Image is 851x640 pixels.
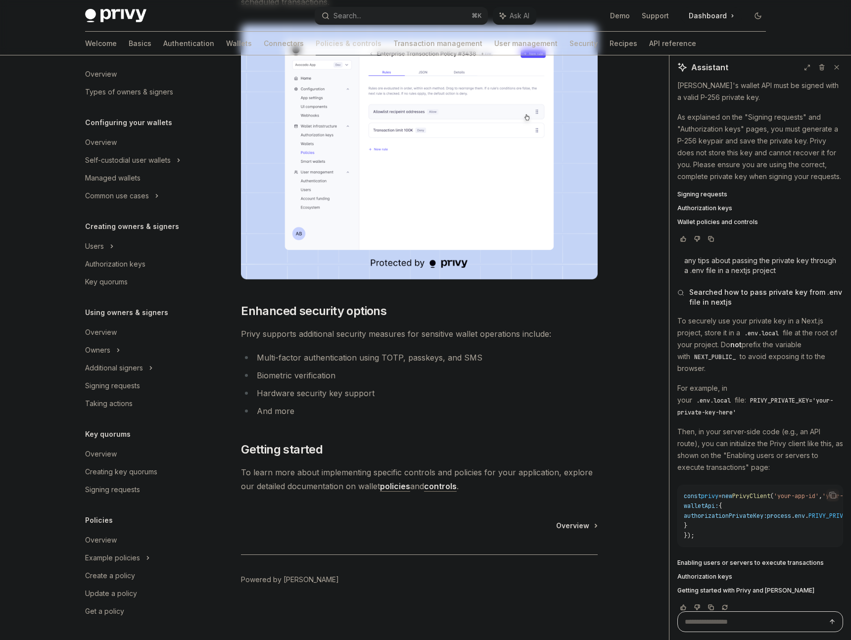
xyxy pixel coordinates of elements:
[85,570,135,582] div: Create a policy
[85,137,117,148] div: Overview
[677,426,843,473] p: Then, in your server-side code (e.g., an API route), you can initialize the Privy client like thi...
[129,32,151,55] a: Basics
[677,573,732,581] span: Authorization keys
[684,502,718,510] span: walletApi:
[642,11,669,21] a: Support
[472,12,482,20] span: ⌘ K
[85,534,117,546] div: Overview
[241,368,598,382] li: Biometric verification
[226,32,252,55] a: Wallets
[85,514,113,526] h5: Policies
[380,481,410,492] a: policies
[677,573,843,581] a: Authorization keys
[722,492,732,500] span: new
[85,117,172,129] h5: Configuring your wallets
[85,240,104,252] div: Users
[701,492,718,500] span: privy
[493,7,536,25] button: Ask AI
[85,448,117,460] div: Overview
[85,154,171,166] div: Self-custodial user wallets
[85,398,133,410] div: Taking actions
[677,287,843,307] button: Searched how to pass private key from .env file in nextjs
[85,32,117,55] a: Welcome
[77,65,204,83] a: Overview
[696,397,731,405] span: .env.local
[677,218,843,226] a: Wallet policies and controls
[85,588,137,599] div: Update a policy
[744,329,779,337] span: .env.local
[77,445,204,463] a: Overview
[610,11,630,21] a: Demo
[77,531,204,549] a: Overview
[677,218,758,226] span: Wallet policies and controls
[77,585,204,602] a: Update a policy
[77,255,204,273] a: Authorization keys
[556,521,589,531] span: Overview
[677,587,843,594] a: Getting started with Privy and [PERSON_NAME]
[677,382,843,418] p: For example, in your file:
[677,190,727,198] span: Signing requests
[689,287,843,307] span: Searched how to pass private key from .env file in nextjs
[241,327,598,341] span: Privy supports additional security measures for sensitive wallet operations include:
[677,397,833,416] span: PRIVY_PRIVATE_KEY='your-private-key-here'
[77,169,204,187] a: Managed wallets
[77,602,204,620] a: Get a policy
[85,172,141,184] div: Managed wallets
[684,492,701,500] span: const
[241,25,598,279] img: images/Policies.png
[85,380,140,392] div: Signing requests
[77,481,204,499] a: Signing requests
[393,32,482,55] a: Transaction management
[315,7,488,25] button: Search...⌘K
[677,559,843,567] a: Enabling users or servers to execute transactions
[77,395,204,412] a: Taking actions
[689,11,727,21] span: Dashboard
[241,404,598,418] li: And more
[718,492,722,500] span: =
[510,11,529,21] span: Ask AI
[774,492,819,500] span: 'your-app-id'
[333,10,361,22] div: Search...
[677,587,814,594] span: Getting started with Privy and [PERSON_NAME]
[85,258,145,270] div: Authorization keys
[241,303,386,319] span: Enhanced security options
[795,512,805,520] span: env
[85,552,140,564] div: Example policies
[77,463,204,481] a: Creating key quorums
[677,204,732,212] span: Authorization keys
[77,567,204,585] a: Create a policy
[556,521,597,531] a: Overview
[732,492,770,500] span: PrivyClient
[85,221,179,232] h5: Creating owners & signers
[163,32,214,55] a: Authentication
[767,512,791,520] span: process
[77,134,204,151] a: Overview
[677,111,843,183] p: As explained on the "Signing requests" and "Authorization keys" pages, you must generate a P-256 ...
[610,32,637,55] a: Recipes
[77,377,204,395] a: Signing requests
[85,9,146,23] img: dark logo
[85,428,131,440] h5: Key quorums
[718,502,722,510] span: {
[316,32,381,55] a: Policies & controls
[264,32,304,55] a: Connectors
[85,276,128,288] div: Key quorums
[677,190,843,198] a: Signing requests
[677,204,843,212] a: Authorization keys
[649,32,696,55] a: API reference
[77,83,204,101] a: Types of owners & signers
[684,522,687,530] span: }
[77,323,204,341] a: Overview
[691,61,728,73] span: Assistant
[77,273,204,291] a: Key quorums
[241,386,598,400] li: Hardware security key support
[569,32,598,55] a: Security
[241,442,323,457] span: Getting started
[241,575,339,585] a: Powered by [PERSON_NAME]
[85,307,168,319] h5: Using owners & signers
[424,481,457,492] a: controls
[85,190,149,202] div: Common use cases
[826,489,839,502] button: Copy the contents from the code block
[684,512,767,520] span: authorizationPrivateKey:
[85,466,157,478] div: Creating key quorums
